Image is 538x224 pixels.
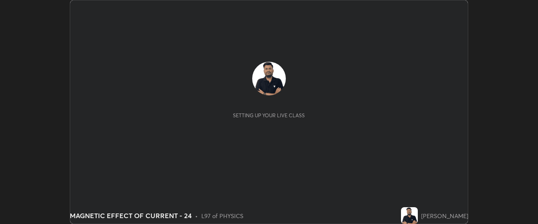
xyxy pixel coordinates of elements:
img: 8782f5c7b807477aad494b3bf83ebe7f.png [252,62,286,95]
div: L97 of PHYSICS [201,211,243,220]
img: 8782f5c7b807477aad494b3bf83ebe7f.png [401,207,418,224]
div: Setting up your live class [233,112,305,119]
div: • [195,211,198,220]
div: [PERSON_NAME] [421,211,468,220]
div: MAGNETIC EFFECT OF CURRENT - 24 [70,211,192,221]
